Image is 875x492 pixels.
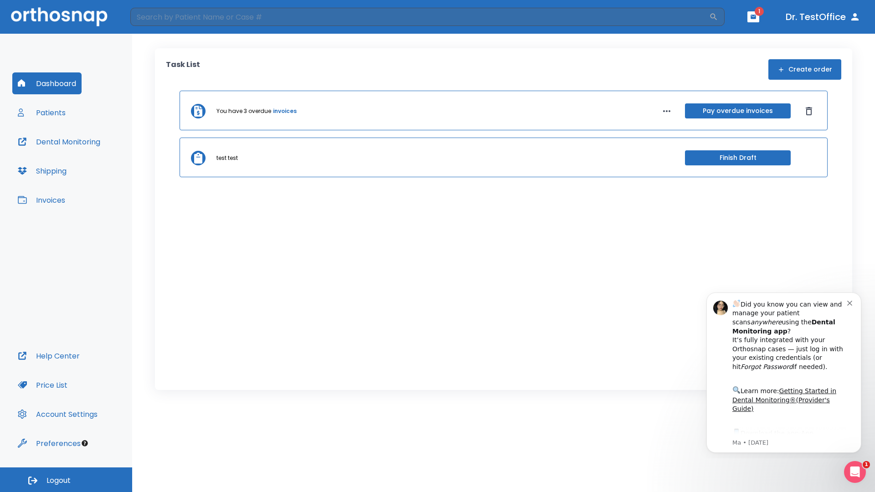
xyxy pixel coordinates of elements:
[863,461,870,468] span: 1
[768,59,841,80] button: Create order
[12,432,86,454] button: Preferences
[802,104,816,118] button: Dismiss
[844,461,866,483] iframe: Intercom live chat
[40,143,154,190] div: Download the app: | ​ Let us know if you need help getting started!
[130,8,709,26] input: Search by Patient Name or Case #
[12,374,73,396] button: Price List
[12,345,85,367] button: Help Center
[216,154,238,162] p: test test
[693,284,875,458] iframe: Intercom notifications message
[755,7,764,16] span: 1
[40,154,154,163] p: Message from Ma, sent 7w ago
[12,403,103,425] button: Account Settings
[273,107,297,115] a: invoices
[12,72,82,94] button: Dashboard
[166,59,200,80] p: Task List
[782,9,864,25] button: Dr. TestOffice
[154,14,162,21] button: Dismiss notification
[46,476,71,486] span: Logout
[12,102,71,123] button: Patients
[12,131,106,153] button: Dental Monitoring
[216,107,271,115] p: You have 3 overdue
[11,7,108,26] img: Orthosnap
[12,189,71,211] button: Invoices
[12,160,72,182] button: Shipping
[685,103,791,118] button: Pay overdue invoices
[40,145,121,162] a: App Store
[81,439,89,447] div: Tooltip anchor
[685,150,791,165] button: Finish Draft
